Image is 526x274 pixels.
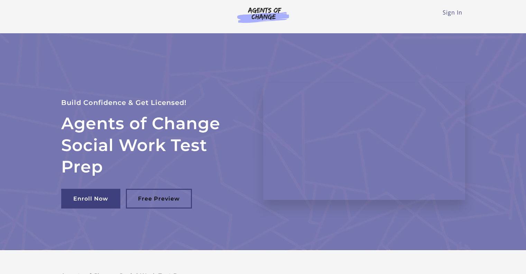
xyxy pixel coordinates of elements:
[126,189,192,209] a: Free Preview
[61,97,247,108] p: Build Confidence & Get Licensed!
[61,113,247,177] h2: Agents of Change Social Work Test Prep
[443,9,462,16] a: Sign In
[230,7,296,23] img: Agents of Change Logo
[61,189,120,209] a: Enroll Now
